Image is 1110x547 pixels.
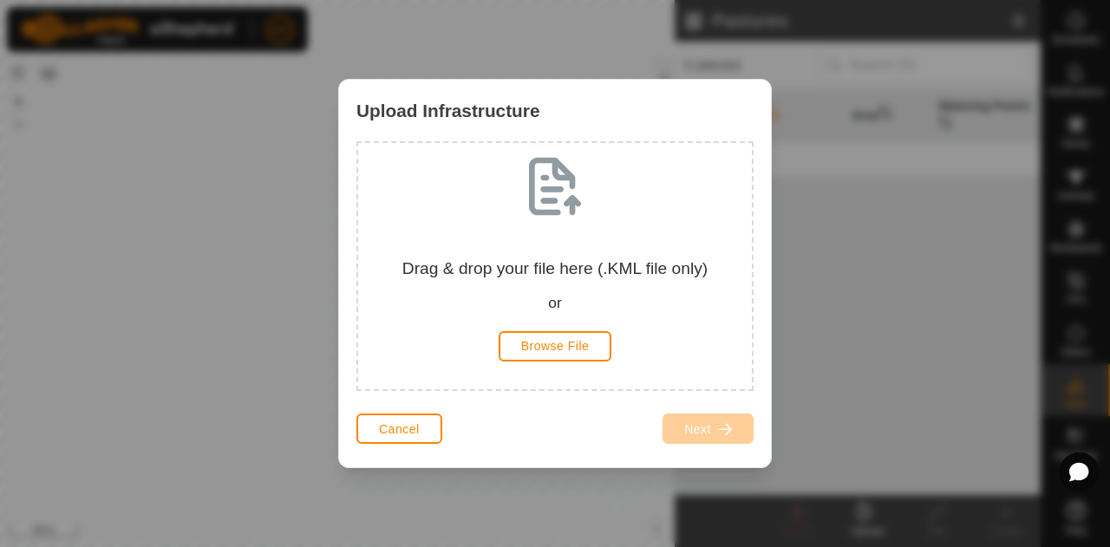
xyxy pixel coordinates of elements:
[356,97,539,124] span: Upload Infrastructure
[372,257,738,315] div: Drag & drop your file here (.KML file only)
[499,331,612,361] button: Browse File
[356,414,442,444] button: Cancel
[379,422,420,436] span: Cancel
[684,422,711,436] span: Next
[521,339,590,353] span: Browse File
[663,414,754,444] button: Next
[372,292,738,315] div: or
